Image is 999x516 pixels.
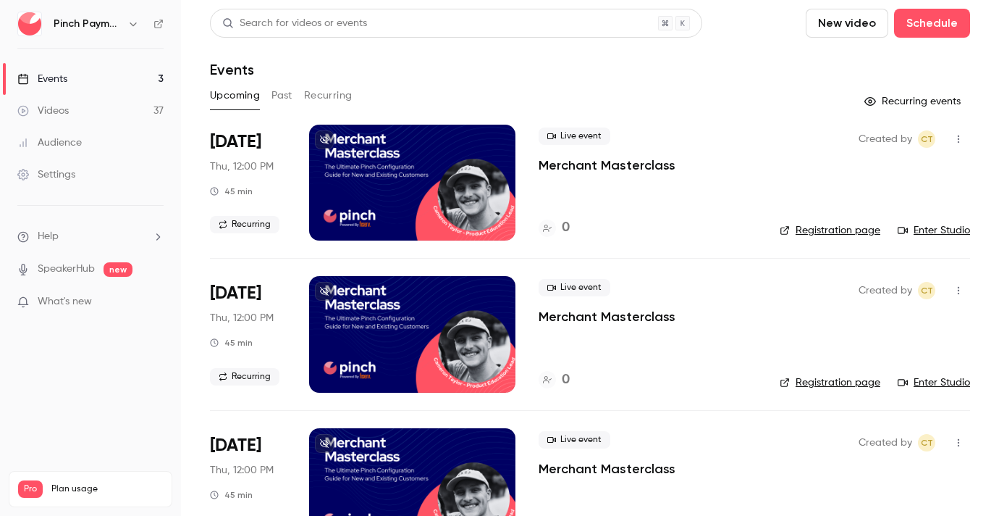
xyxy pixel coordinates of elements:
div: Videos [17,104,69,118]
span: [DATE] [210,282,261,305]
span: Pro [18,480,43,498]
span: Created by [859,130,912,148]
div: Sep 4 Thu, 12:00 PM (Australia/Brisbane) [210,276,286,392]
a: Registration page [780,223,880,238]
span: Help [38,229,59,244]
button: New video [806,9,888,38]
iframe: Noticeable Trigger [146,296,164,309]
p: / 150 [134,498,163,511]
div: Aug 21 Thu, 12:00 PM (Australia/Brisbane) [210,125,286,241]
span: 37 [134,500,143,509]
span: Recurring [210,216,279,233]
span: new [104,262,132,277]
span: CT [921,130,933,148]
span: [DATE] [210,434,261,457]
a: Merchant Masterclass [539,460,675,478]
a: SpeakerHub [38,262,95,277]
span: Recurring [210,368,279,386]
span: What's new [38,294,92,309]
button: Recurring [304,84,353,107]
span: Plan usage [51,483,163,495]
h4: 0 [562,370,570,390]
span: [DATE] [210,130,261,154]
div: Search for videos or events [222,16,367,31]
a: 0 [539,370,570,390]
a: 0 [539,218,570,238]
h6: Pinch Payments [54,17,122,31]
span: Cameron Taylor [918,282,935,299]
h4: 0 [562,218,570,238]
div: Audience [17,136,82,150]
span: Live event [539,128,610,145]
span: CT [921,434,933,451]
img: Pinch Payments [18,12,41,36]
span: Live event [539,431,610,449]
span: Thu, 12:00 PM [210,159,274,174]
div: 45 min [210,489,253,501]
span: Created by [859,282,912,299]
a: Merchant Masterclass [539,308,675,325]
span: Thu, 12:00 PM [210,463,274,478]
a: Merchant Masterclass [539,157,675,174]
span: Created by [859,434,912,451]
div: Events [17,72,67,86]
button: Recurring events [858,90,970,113]
div: 45 min [210,337,253,349]
span: Cameron Taylor [918,434,935,451]
span: Live event [539,279,610,296]
div: Settings [17,167,75,182]
button: Schedule [894,9,970,38]
h1: Events [210,61,254,78]
p: Videos [18,498,46,511]
li: help-dropdown-opener [17,229,164,244]
a: Enter Studio [898,375,970,390]
span: Cameron Taylor [918,130,935,148]
a: Registration page [780,375,880,390]
span: Thu, 12:00 PM [210,311,274,325]
a: Enter Studio [898,223,970,238]
div: 45 min [210,186,253,197]
span: CT [921,282,933,299]
button: Upcoming [210,84,260,107]
button: Past [271,84,292,107]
